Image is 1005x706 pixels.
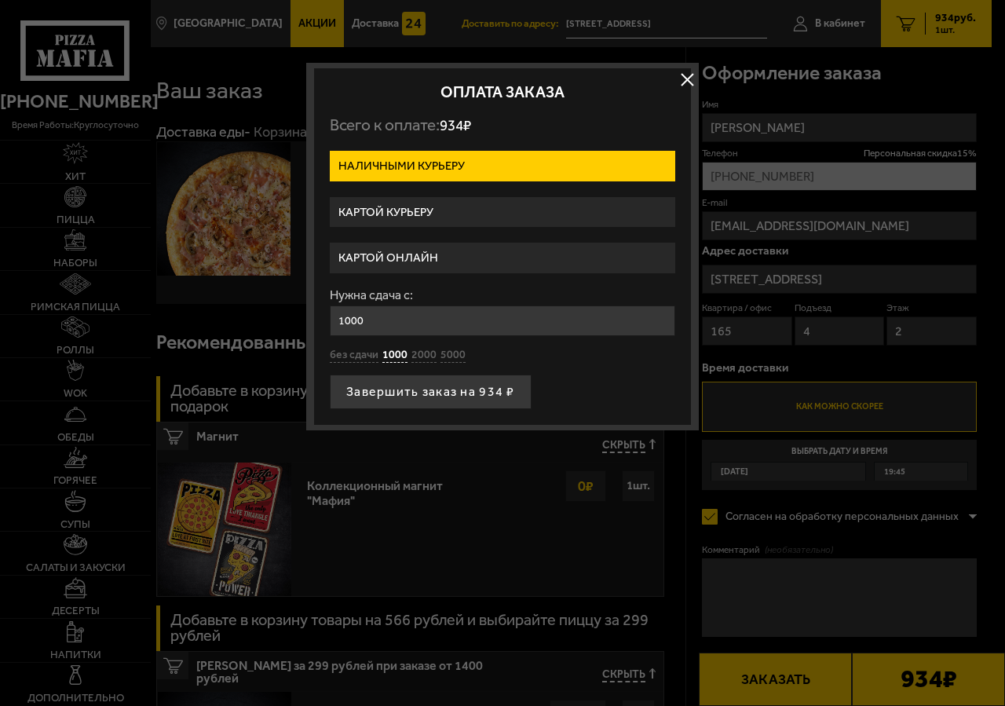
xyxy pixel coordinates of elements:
button: 5000 [440,348,466,363]
button: без сдачи [330,348,378,363]
button: 1000 [382,348,407,363]
label: Нужна сдача с: [330,289,675,302]
button: 2000 [411,348,437,363]
p: Всего к оплате: [330,115,675,135]
button: Завершить заказ на 934 ₽ [330,375,532,409]
label: Наличными курьеру [330,151,675,181]
h2: Оплата заказа [330,84,675,100]
label: Картой онлайн [330,243,675,273]
label: Картой курьеру [330,197,675,228]
span: 934 ₽ [440,116,471,134]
